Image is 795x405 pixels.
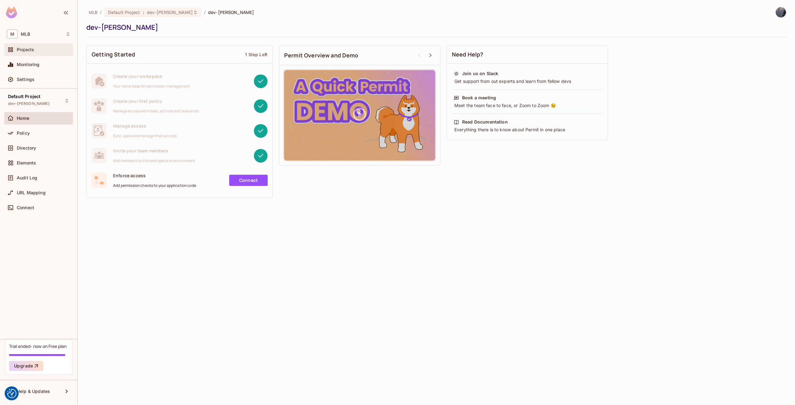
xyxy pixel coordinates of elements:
[454,127,601,133] div: Everything there is to know about Permit in one place
[100,9,102,15] li: /
[208,9,254,15] span: dev-[PERSON_NAME]
[17,47,34,52] span: Projects
[7,389,16,398] img: Revisit consent button
[92,51,135,58] span: Getting Started
[8,101,50,106] span: dev-[PERSON_NAME]
[113,173,196,178] span: Enforce access
[143,10,145,15] span: :
[113,123,177,129] span: Manage access
[17,131,30,136] span: Policy
[17,205,34,210] span: Connect
[113,109,199,114] span: Manage access with roles, actions and resources
[462,95,496,101] div: Book a meeting
[17,116,30,121] span: Home
[462,70,498,77] div: Join us on Slack
[17,160,36,165] span: Elements
[17,190,46,195] span: URL Mapping
[86,23,783,32] div: dev-[PERSON_NAME]
[113,98,199,104] span: Create your first policy
[245,52,267,57] div: 1 Step Left
[17,62,40,67] span: Monitoring
[147,9,193,15] span: dev-[PERSON_NAME]
[776,7,786,17] img: Savin Cristi
[7,389,16,398] button: Consent Preferences
[17,77,34,82] span: Settings
[113,148,196,154] span: Invite your team members
[113,73,190,79] span: Create your workspace
[9,361,43,371] button: Upgrade
[113,158,196,163] span: Add members to this workspace or environment
[17,146,36,151] span: Directory
[113,133,177,138] span: Sync users and manage their access
[454,102,601,109] div: Meet the team face to face, or Zoom to Zoom 😉
[7,29,18,38] span: M
[462,119,508,125] div: Read Documentation
[17,175,37,180] span: Audit Log
[113,183,196,188] span: Add permission checks to your application code
[6,7,17,18] img: SReyMgAAAABJRU5ErkJggg==
[17,389,50,394] span: Help & Updates
[21,32,30,37] span: Workspace: MLB
[108,9,140,15] span: Default Project
[8,94,40,99] span: Default Project
[113,84,190,89] span: Your home base for permission management
[454,78,601,84] div: Get support from out experts and learn from fellow devs
[452,51,484,58] span: Need Help?
[89,9,98,15] span: the active workspace
[204,9,206,15] li: /
[284,52,358,59] span: Permit Overview and Demo
[229,175,268,186] a: Connect
[9,343,66,349] div: Trial ended- now on Free plan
